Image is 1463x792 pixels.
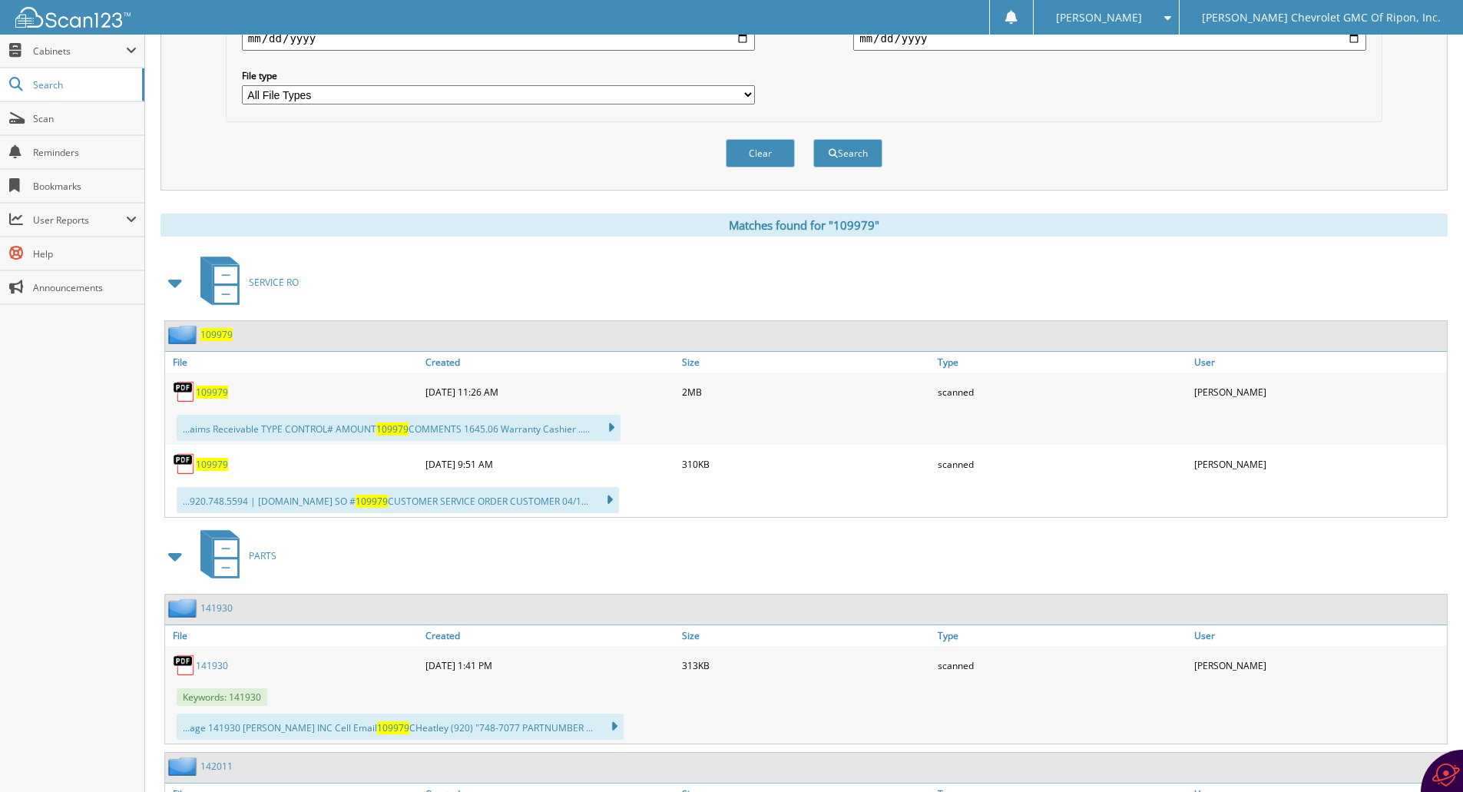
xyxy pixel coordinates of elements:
[33,112,137,125] span: Scan
[196,386,228,399] a: 109979
[15,7,131,28] img: scan123-logo-white.svg
[1190,352,1447,373] a: User
[1056,13,1142,22] span: [PERSON_NAME]
[678,352,935,373] a: Size
[33,45,126,58] span: Cabinets
[200,760,233,773] a: 142011
[161,214,1448,237] div: Matches found for "109979"
[200,328,233,341] a: 109979
[1190,449,1447,479] div: [PERSON_NAME]
[33,247,137,260] span: Help
[678,449,935,479] div: 310KB
[33,214,126,227] span: User Reports
[934,449,1190,479] div: scanned
[173,452,196,476] img: PDF.png
[853,26,1366,51] input: end
[422,376,678,407] div: [DATE] 11:26 AM
[168,598,200,618] img: folder2.png
[191,525,276,586] a: PARTS
[678,650,935,681] div: 313KB
[177,714,624,740] div: ...age 141930 [PERSON_NAME] INC Cell Email CHeatley (920) "748-7077 PARTNUMBER ...
[422,352,678,373] a: Created
[165,625,422,646] a: File
[422,449,678,479] div: [DATE] 9:51 AM
[1190,625,1447,646] a: User
[173,654,196,677] img: PDF.png
[678,625,935,646] a: Size
[1202,13,1441,22] span: [PERSON_NAME] Chevrolet GMC Of Ripon, Inc.
[726,139,795,167] button: Clear
[200,601,233,615] a: 141930
[422,650,678,681] div: [DATE] 1:41 PM
[422,625,678,646] a: Created
[1190,376,1447,407] div: [PERSON_NAME]
[168,325,200,344] img: folder2.png
[1190,650,1447,681] div: [PERSON_NAME]
[173,380,196,403] img: PDF.png
[33,281,137,294] span: Announcements
[177,415,621,441] div: ...aims Receivable TYPE CONTROL# AMOUNT COMMENTS 1645.06 Warranty Cashier .....
[934,352,1190,373] a: Type
[196,458,228,471] a: 109979
[177,688,267,706] span: Keywords: 141930
[33,146,137,159] span: Reminders
[242,26,755,51] input: start
[33,78,134,91] span: Search
[376,423,409,436] span: 109979
[191,252,299,313] a: SERVICE RO
[356,495,388,508] span: 109979
[33,180,137,193] span: Bookmarks
[177,487,619,513] div: ...920.748.5594 | [DOMAIN_NAME] SO # CUSTOMER SERVICE ORDER CUSTOMER 04/1...
[377,721,409,734] span: 109979
[1386,718,1463,792] iframe: Chat Widget
[196,659,228,672] a: 141930
[242,69,755,82] label: File type
[168,757,200,776] img: folder2.png
[934,650,1190,681] div: scanned
[678,376,935,407] div: 2MB
[249,549,276,562] span: PARTS
[813,139,882,167] button: Search
[249,276,299,289] span: SERVICE RO
[934,376,1190,407] div: scanned
[165,352,422,373] a: File
[934,625,1190,646] a: Type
